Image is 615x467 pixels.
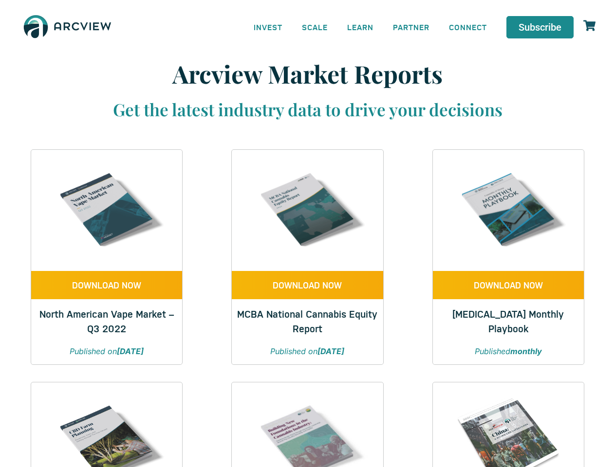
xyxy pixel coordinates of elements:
a: CONNECT [439,16,497,38]
span: Subscribe [519,22,561,32]
a: SCALE [292,16,337,38]
span: DOWNLOAD NOW [273,281,342,289]
strong: monthly [510,346,542,356]
a: MCBA National Cannabis Equity Report [237,307,377,335]
img: The Arcview Group [19,10,115,45]
p: Published on [242,345,373,357]
strong: [DATE] [317,346,344,356]
h3: Get the latest industry data to drive your decisions [45,98,571,121]
strong: [DATE] [117,346,144,356]
img: Cannabis & Hemp Monthly Playbook [448,150,569,270]
p: Published on [41,345,172,357]
a: DOWNLOAD NOW [232,271,383,299]
a: Subscribe [506,16,574,38]
span: DOWNLOAD NOW [72,281,141,289]
a: [MEDICAL_DATA] Monthly Playbook [452,307,564,335]
a: INVEST [244,16,292,38]
nav: Menu [244,16,497,38]
img: Q3 2022 VAPE REPORT [46,150,167,270]
a: DOWNLOAD NOW [31,271,182,299]
a: North American Vape Market – Q3 2022 [39,307,174,335]
a: DOWNLOAD NOW [433,271,584,299]
a: LEARN [337,16,383,38]
span: DOWNLOAD NOW [474,281,543,289]
p: Published [443,345,574,357]
a: PARTNER [383,16,439,38]
h1: Arcview Market Reports [45,59,571,89]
